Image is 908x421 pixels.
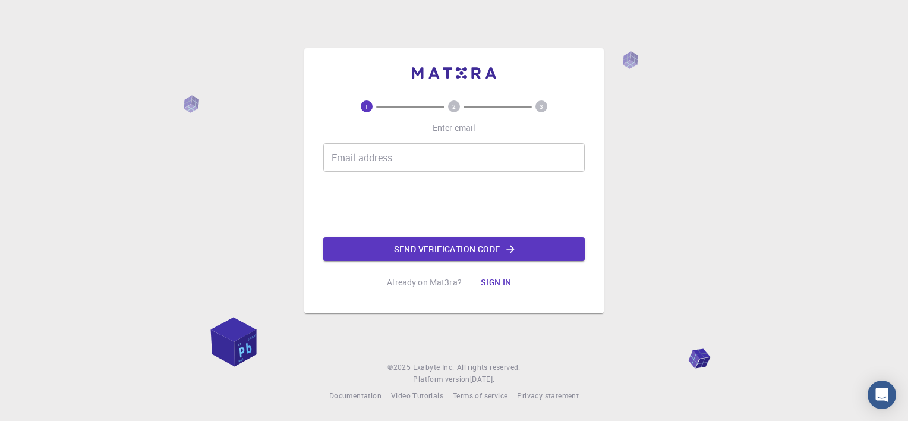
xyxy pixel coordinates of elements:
[452,102,456,111] text: 2
[387,277,462,288] p: Already on Mat3ra?
[457,362,521,373] span: All rights reserved.
[391,391,443,400] span: Video Tutorials
[470,373,495,385] a: [DATE].
[453,391,507,400] span: Terms of service
[433,122,476,134] p: Enter email
[391,390,443,402] a: Video Tutorials
[413,362,455,373] a: Exabyte Inc.
[323,237,585,261] button: Send verification code
[413,373,469,385] span: Platform version
[413,362,455,372] span: Exabyte Inc.
[387,362,412,373] span: © 2025
[868,381,896,409] div: Open Intercom Messenger
[329,391,382,400] span: Documentation
[471,271,521,294] button: Sign in
[364,181,544,228] iframe: reCAPTCHA
[453,390,507,402] a: Terms of service
[470,374,495,384] span: [DATE] .
[517,391,579,400] span: Privacy statement
[540,102,543,111] text: 3
[517,390,579,402] a: Privacy statement
[329,390,382,402] a: Documentation
[365,102,368,111] text: 1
